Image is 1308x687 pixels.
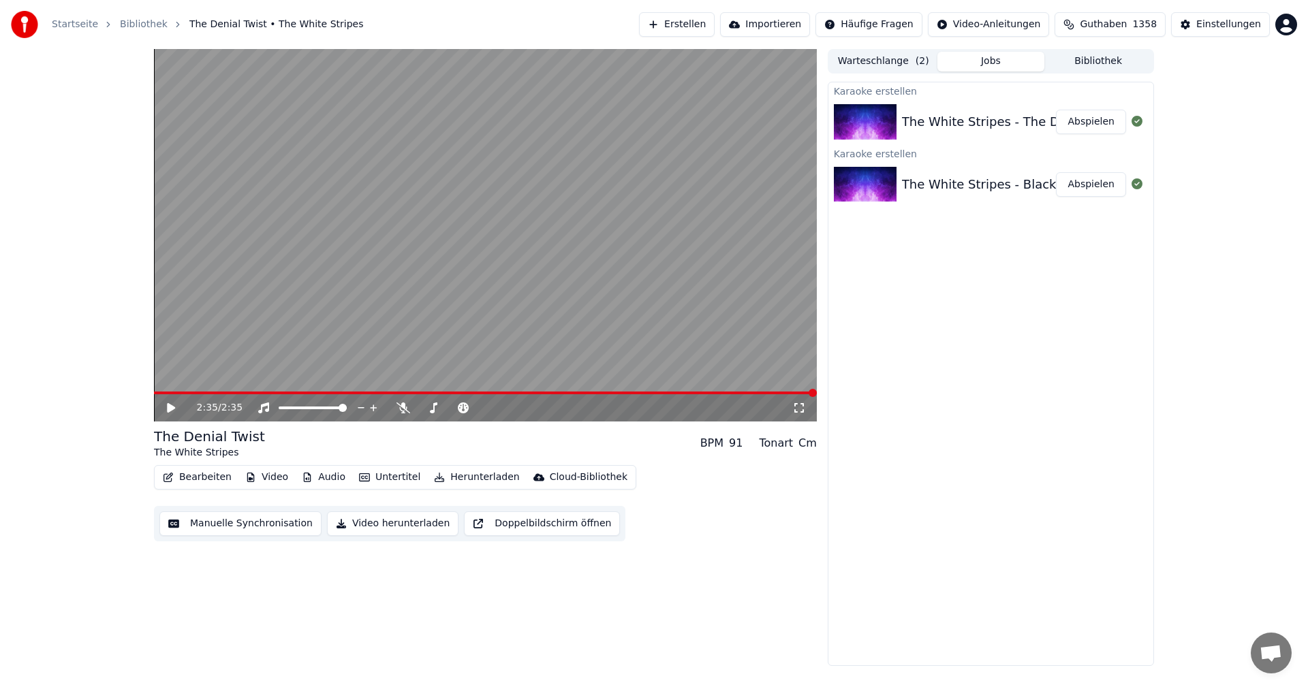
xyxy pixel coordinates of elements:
[1056,110,1126,134] button: Abspielen
[11,11,38,38] img: youka
[729,435,743,451] div: 91
[916,54,929,68] span: ( 2 )
[928,12,1050,37] button: Video-Anleitungen
[1080,18,1127,31] span: Guthaben
[550,470,627,484] div: Cloud-Bibliothek
[759,435,793,451] div: Tonart
[429,468,525,487] button: Herunterladen
[159,511,322,536] button: Manuelle Synchronisation
[937,52,1045,71] button: Jobs
[120,18,168,31] a: Bibliothek
[1196,18,1261,31] div: Einstellungen
[798,435,817,451] div: Cm
[720,12,810,37] button: Importieren
[327,511,458,536] button: Video herunterladen
[464,511,620,536] button: Doppelbildschirm öffnen
[1251,633,1292,673] div: Chat öffnen
[157,468,237,487] button: Bearbeiten
[815,12,922,37] button: Häufige Fragen
[296,468,351,487] button: Audio
[52,18,363,31] nav: breadcrumb
[154,427,265,446] div: The Denial Twist
[639,12,715,37] button: Erstellen
[354,468,426,487] button: Untertitel
[221,401,243,415] span: 2:35
[902,175,1091,194] div: The White Stripes - Black Math
[902,112,1123,131] div: The White Stripes - The Denial Twist
[830,52,937,71] button: Warteschlange
[1055,12,1166,37] button: Guthaben1358
[197,401,230,415] div: /
[1171,12,1270,37] button: Einstellungen
[828,82,1153,99] div: Karaoke erstellen
[189,18,364,31] span: The Denial Twist • The White Stripes
[828,145,1153,161] div: Karaoke erstellen
[52,18,98,31] a: Startseite
[154,446,265,460] div: The White Stripes
[700,435,723,451] div: BPM
[1044,52,1152,71] button: Bibliothek
[1056,172,1126,197] button: Abspielen
[197,401,218,415] span: 2:35
[240,468,294,487] button: Video
[1132,18,1157,31] span: 1358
